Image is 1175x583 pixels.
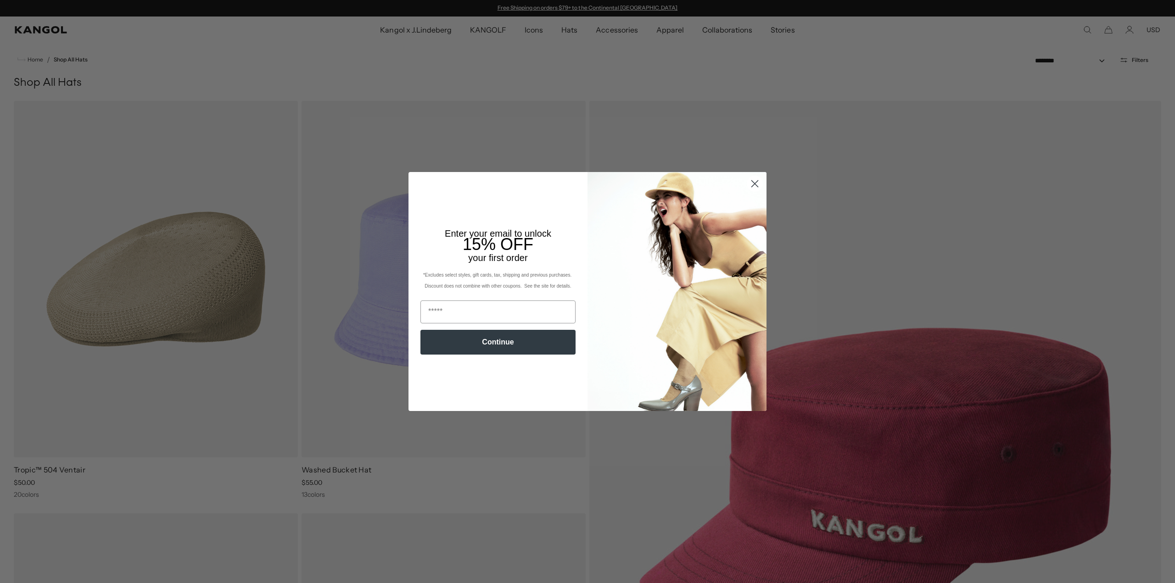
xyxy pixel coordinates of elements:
[420,330,576,355] button: Continue
[423,272,573,289] span: *Excludes select styles, gift cards, tax, shipping and previous purchases. Discount does not comb...
[587,172,767,411] img: 93be19ad-e773-4382-80b9-c9d740c9197f.jpeg
[420,300,576,323] input: Email
[445,228,551,239] span: Enter your email to unlock
[747,176,763,192] button: Close dialog
[463,235,533,254] span: 15% OFF
[468,253,527,263] span: your first order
